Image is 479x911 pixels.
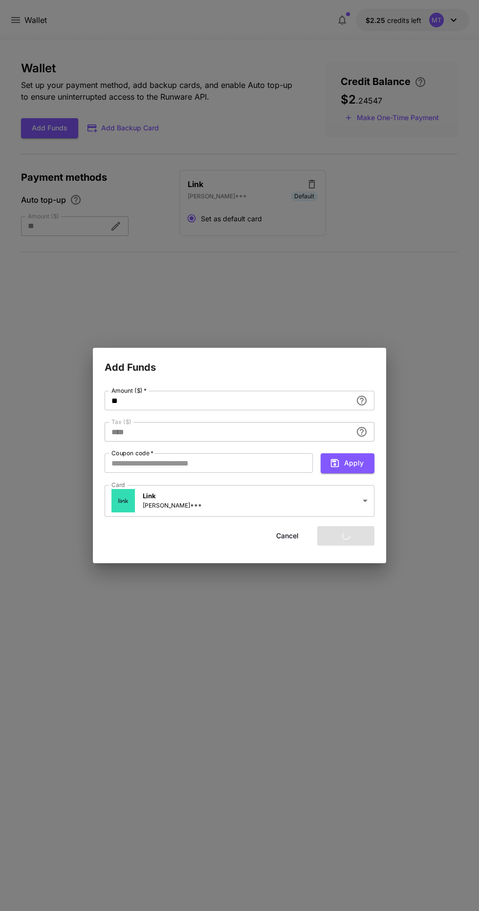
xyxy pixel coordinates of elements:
[143,501,202,510] p: [PERSON_NAME]***
[265,526,309,546] button: Cancel
[321,453,374,473] button: Apply
[93,348,386,375] h2: Add Funds
[111,481,125,489] label: Card
[143,491,202,501] p: Link
[111,418,131,426] label: Tax ($)
[111,449,153,457] label: Coupon code
[111,386,147,395] label: Amount ($)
